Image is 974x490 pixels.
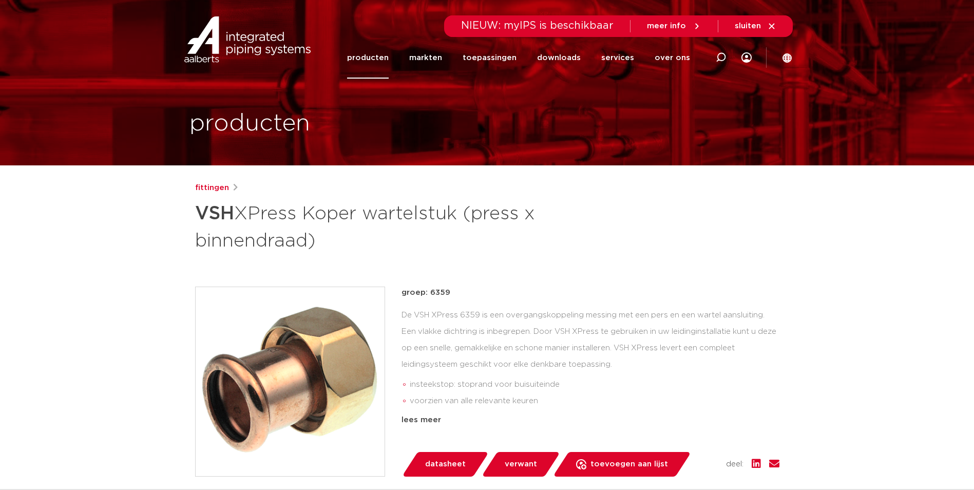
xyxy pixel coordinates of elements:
[409,37,442,79] a: markten
[481,452,560,477] a: verwant
[195,182,229,194] a: fittingen
[461,21,614,31] span: NIEUW: myIPS is beschikbaar
[505,456,537,473] span: verwant
[655,37,690,79] a: over ons
[410,409,779,426] li: Leak Before Pressed-functie
[347,37,389,79] a: producten
[601,37,634,79] a: services
[647,22,686,30] span: meer info
[196,287,385,476] img: Product Image for VSH XPress Koper wartelstuk (press x binnendraad)
[410,376,779,393] li: insteekstop: stoprand voor buisuiteinde
[537,37,581,79] a: downloads
[189,107,310,140] h1: producten
[195,204,234,223] strong: VSH
[195,198,581,254] h1: XPress Koper wartelstuk (press x binnendraad)
[402,287,779,299] p: groep: 6359
[726,458,743,470] span: deel:
[425,456,466,473] span: datasheet
[402,307,779,410] div: De VSH XPress 6359 is een overgangskoppeling messing met een pers en een wartel aansluiting. Een ...
[402,414,779,426] div: lees meer
[735,22,761,30] span: sluiten
[647,22,701,31] a: meer info
[410,393,779,409] li: voorzien van alle relevante keuren
[463,37,517,79] a: toepassingen
[347,37,690,79] nav: Menu
[590,456,668,473] span: toevoegen aan lijst
[735,22,776,31] a: sluiten
[741,37,752,79] div: my IPS
[402,452,489,477] a: datasheet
